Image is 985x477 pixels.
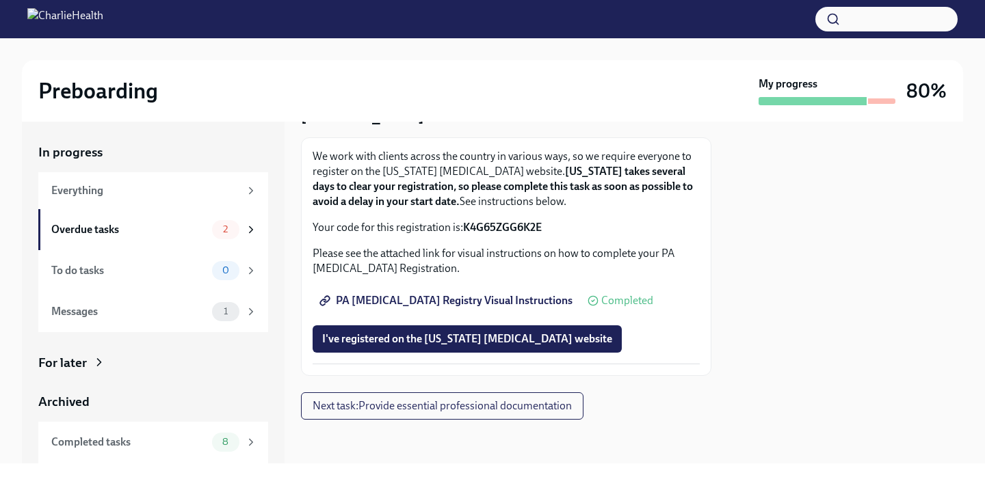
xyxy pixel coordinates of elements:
a: For later [38,354,268,372]
span: PA [MEDICAL_DATA] Registry Visual Instructions [322,294,573,308]
a: In progress [38,144,268,161]
p: Your code for this registration is: [313,220,700,235]
div: Everything [51,183,239,198]
a: PA [MEDICAL_DATA] Registry Visual Instructions [313,287,582,314]
strong: My progress [759,77,817,92]
span: I've registered on the [US_STATE] [MEDICAL_DATA] website [322,332,612,346]
a: Completed tasks8 [38,422,268,463]
span: 2 [215,224,236,234]
span: Next task : Provide essential professional documentation [313,399,572,413]
strong: [US_STATE] takes several days to clear your registration, so please complete this task as soon as... [313,165,693,208]
p: Please see the attached link for visual instructions on how to complete your PA [MEDICAL_DATA] Re... [313,246,700,276]
div: Messages [51,304,207,319]
div: Overdue tasks [51,222,207,237]
a: To do tasks0 [38,250,268,291]
a: Everything [38,172,268,209]
a: Archived [38,393,268,411]
img: CharlieHealth [27,8,103,30]
p: We work with clients across the country in various ways, so we require everyone to register on th... [313,149,700,209]
h2: Preboarding [38,77,158,105]
span: 8 [214,437,237,447]
div: For later [38,354,87,372]
div: Completed tasks [51,435,207,450]
span: 0 [214,265,237,275]
span: 1 [215,306,236,316]
h3: 80% [906,79,947,103]
strong: K4G65ZGG6K2E [463,221,542,234]
button: Next task:Provide essential professional documentation [301,392,583,420]
a: Messages1 [38,291,268,332]
a: Overdue tasks2 [38,209,268,250]
button: I've registered on the [US_STATE] [MEDICAL_DATA] website [313,325,622,353]
span: Completed [601,295,653,306]
div: To do tasks [51,263,207,278]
